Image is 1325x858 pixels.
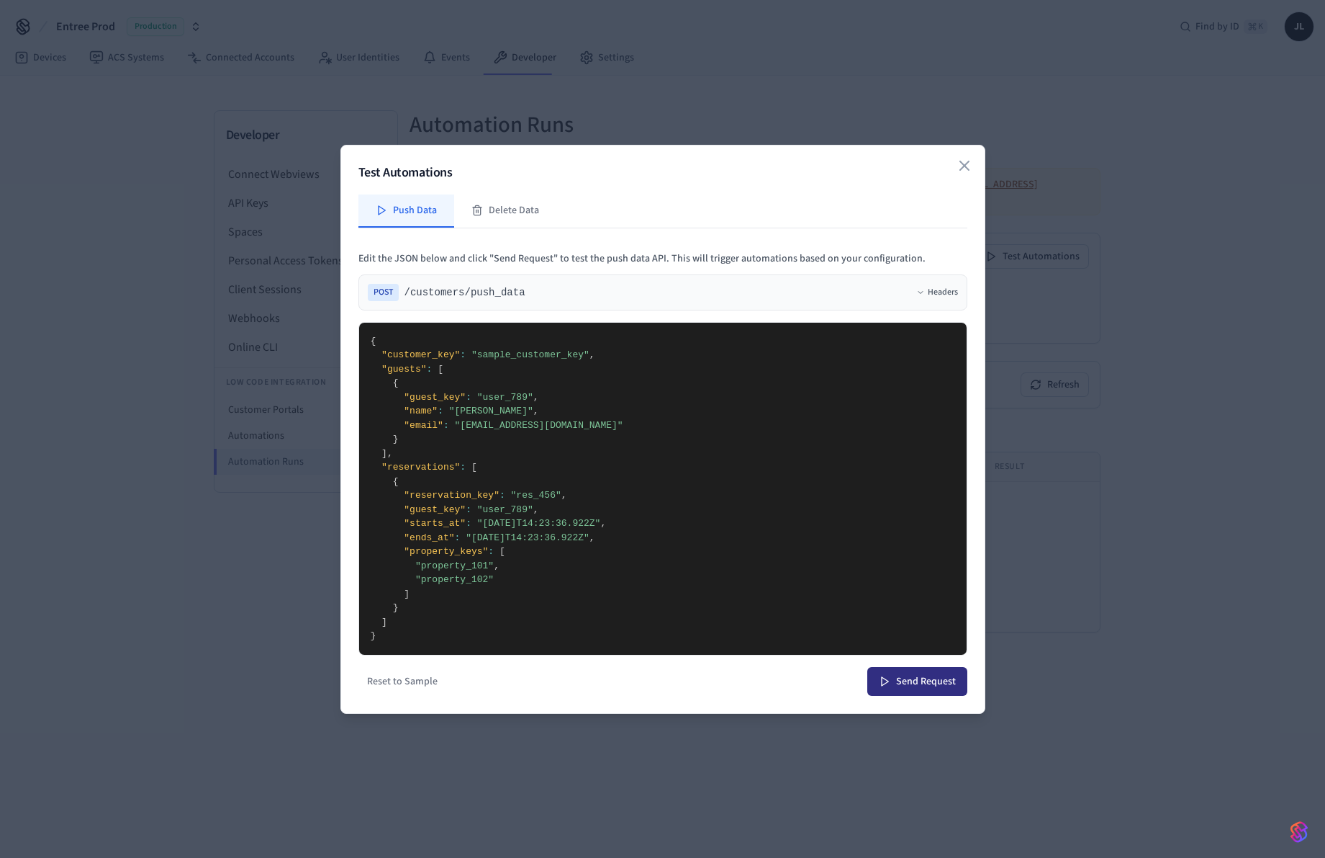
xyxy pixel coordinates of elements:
button: Send Request [867,667,967,696]
h2: Test Automations [358,163,967,183]
button: Headers [916,287,958,298]
button: Reset to Sample [358,670,446,693]
span: POST [368,284,399,301]
span: /customers/push_data [404,285,525,300]
p: Edit the JSON below and click "Send Request" to test the push data API. This will trigger automat... [358,251,967,266]
img: SeamLogoGradient.69752ec5.svg [1290,821,1308,844]
button: Delete Data [454,195,556,228]
button: Push Data [358,195,454,228]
